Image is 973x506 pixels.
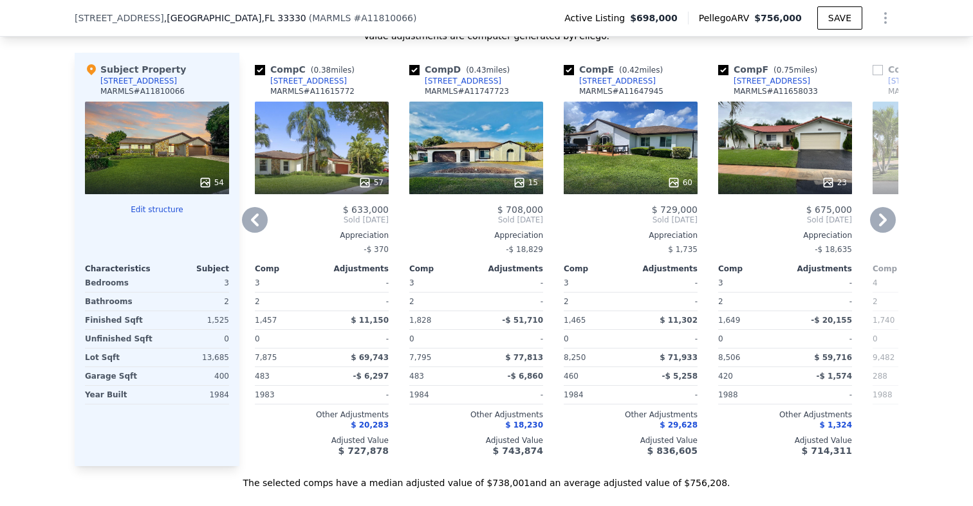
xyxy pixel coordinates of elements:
[699,12,755,24] span: Pellego ARV
[409,435,543,446] div: Adjusted Value
[160,311,229,329] div: 1,525
[409,278,414,287] span: 3
[718,316,740,325] span: 1,649
[353,372,389,381] span: -$ 6,297
[199,176,224,189] div: 54
[313,66,331,75] span: 0.38
[564,386,628,404] div: 1984
[493,446,543,456] span: $ 743,874
[409,215,543,225] span: Sold [DATE]
[785,264,852,274] div: Adjustments
[409,410,543,420] div: Other Adjustments
[564,12,630,24] span: Active Listing
[788,274,852,292] div: -
[506,245,543,254] span: -$ 18,829
[324,293,389,311] div: -
[255,230,389,240] div: Appreciation
[100,76,177,86] div: [STREET_ADDRESS]
[718,293,783,311] div: 2
[564,76,656,86] a: [STREET_ADDRESS]
[270,76,347,86] div: [STREET_ADDRESS]
[309,12,417,24] div: ( )
[660,316,698,325] span: $ 11,302
[160,386,229,404] div: 1984
[255,264,322,274] div: Comp
[255,76,347,86] a: [STREET_ADDRESS]
[160,330,229,348] div: 0
[788,386,852,404] div: -
[718,386,783,404] div: 1988
[817,6,862,30] button: SAVE
[873,353,894,362] span: 9,482
[814,353,852,362] span: $ 59,716
[479,293,543,311] div: -
[873,316,894,325] span: 1,740
[873,5,898,31] button: Show Options
[754,13,802,23] span: $756,000
[85,63,186,76] div: Subject Property
[815,245,852,254] span: -$ 18,635
[255,435,389,446] div: Adjusted Value
[270,86,355,96] div: MARMLS # A11615772
[425,86,509,96] div: MARMLS # A11747723
[820,420,852,429] span: $ 1,324
[85,274,154,292] div: Bedrooms
[718,63,822,76] div: Comp F
[351,316,389,325] span: $ 11,150
[633,274,698,292] div: -
[160,274,229,292] div: 3
[633,330,698,348] div: -
[768,66,822,75] span: ( miles)
[338,446,389,456] span: $ 727,878
[873,76,965,86] a: [STREET_ADDRESS]
[564,353,586,362] span: 8,250
[811,316,852,325] span: -$ 20,155
[660,420,698,429] span: $ 29,628
[255,372,270,381] span: 483
[660,353,698,362] span: $ 71,933
[718,372,733,381] span: 420
[564,230,698,240] div: Appreciation
[630,12,678,24] span: $698,000
[255,386,319,404] div: 1983
[873,278,878,287] span: 4
[564,278,569,287] span: 3
[255,316,277,325] span: 1,457
[409,316,431,325] span: 1,828
[564,435,698,446] div: Adjusted Value
[579,86,663,96] div: MARMLS # A11647945
[255,278,260,287] span: 3
[873,386,937,404] div: 1988
[718,410,852,420] div: Other Adjustments
[312,13,351,23] span: MARMLS
[351,420,389,429] span: $ 20,283
[261,13,306,23] span: , FL 33330
[85,367,154,385] div: Garage Sqft
[497,204,543,215] span: $ 708,000
[777,66,794,75] span: 0.75
[409,372,424,381] span: 483
[718,264,785,274] div: Comp
[324,386,389,404] div: -
[652,204,698,215] span: $ 729,000
[647,446,698,456] span: $ 836,605
[564,334,569,343] span: 0
[788,330,852,348] div: -
[873,372,887,381] span: 288
[579,76,656,86] div: [STREET_ADDRESS]
[734,86,818,96] div: MARMLS # A11658033
[351,353,389,362] span: $ 69,743
[85,311,154,329] div: Finished Sqft
[85,330,154,348] div: Unfinished Sqft
[353,13,413,23] span: # A11810066
[873,293,937,311] div: 2
[873,334,878,343] span: 0
[888,76,965,86] div: [STREET_ADDRESS]
[633,293,698,311] div: -
[255,353,277,362] span: 7,875
[364,245,389,254] span: -$ 370
[358,176,384,189] div: 57
[817,372,852,381] span: -$ 1,574
[505,353,543,362] span: $ 77,813
[160,348,229,366] div: 13,685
